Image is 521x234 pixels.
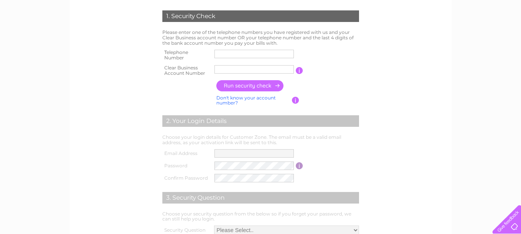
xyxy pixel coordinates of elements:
[162,10,359,22] div: 1. Security Check
[413,33,428,39] a: Water
[160,28,361,47] td: Please enter one of the telephone numbers you have registered with us and your Clear Business acc...
[296,67,303,74] input: Information
[162,192,359,204] div: 3. Security Question
[79,4,443,37] div: Clear Business is a trading name of Verastar Limited (registered in [GEOGRAPHIC_DATA] No. 3667643...
[160,160,213,172] th: Password
[216,95,276,106] a: Don't know your account number?
[162,115,359,127] div: 2. Your Login Details
[454,33,477,39] a: Telecoms
[160,209,361,224] td: Choose your security question from the below so if you forget your password, we can still help yo...
[160,172,213,184] th: Confirm Password
[160,47,213,63] th: Telephone Number
[482,33,493,39] a: Blog
[18,20,57,44] img: logo.png
[160,133,361,147] td: Choose your login details for Customer Zone. The email must be a valid email address, as your act...
[292,97,299,104] input: Information
[497,33,516,39] a: Contact
[160,63,213,78] th: Clear Business Account Number
[160,147,213,160] th: Email Address
[432,33,449,39] a: Energy
[296,162,303,169] input: Information
[376,4,429,13] a: 0333 014 3131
